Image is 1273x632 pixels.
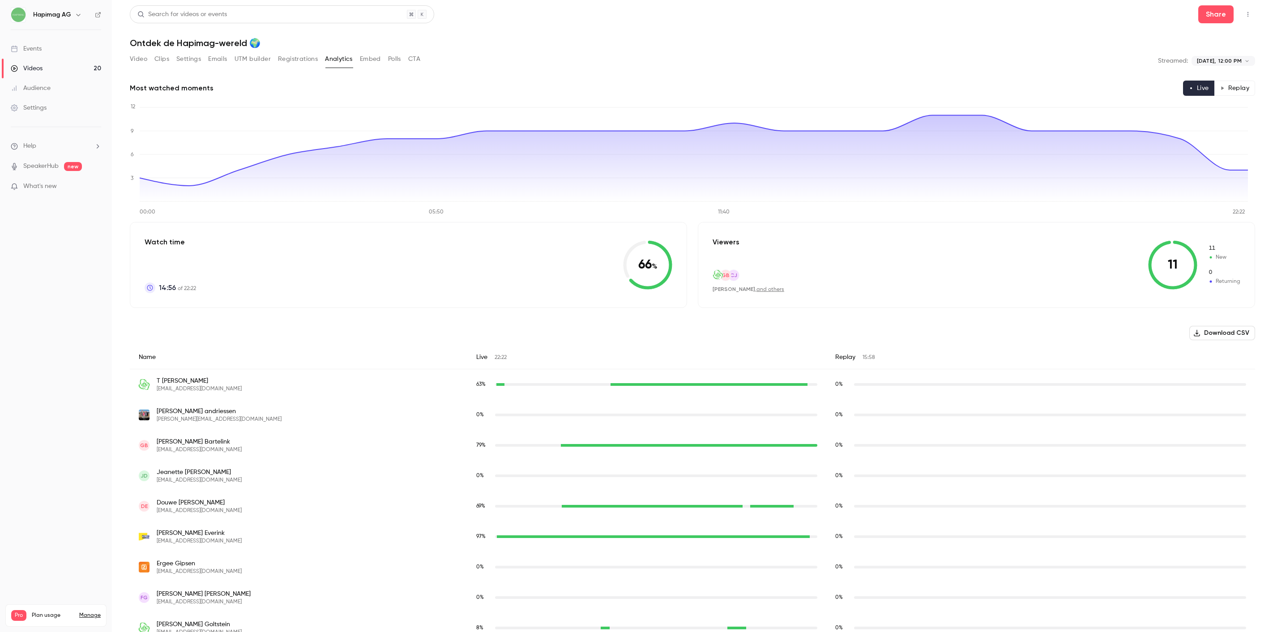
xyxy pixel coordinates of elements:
span: [PERSON_NAME] Everink [157,529,242,538]
span: FG [141,594,148,602]
span: 0 % [476,595,484,600]
h2: Most watched moments [130,83,214,94]
img: gelderseklasse.nl [139,410,150,420]
span: 0 % [835,564,843,570]
tspan: 00:00 [140,209,155,215]
div: Live [467,346,826,369]
span: [EMAIL_ADDRESS][DOMAIN_NAME] [157,507,242,514]
button: Emails [208,52,227,66]
div: Replay [826,346,1255,369]
span: new [64,162,82,171]
span: Replay watch time [835,563,850,571]
tspan: 12 [131,104,135,110]
h6: Hapimag AG [33,10,71,19]
span: CJ [730,271,737,279]
span: Live watch time [476,411,491,419]
span: [PERSON_NAME][EMAIL_ADDRESS][DOMAIN_NAME] [157,416,282,423]
span: 79 % [476,443,486,448]
span: Live watch time [476,502,491,510]
div: r.everink@vennegoorweerselo.nl [130,521,1255,552]
div: Videos [11,64,43,73]
span: 15:58 [863,355,875,360]
span: Returning [1208,278,1240,286]
span: 14:56 [159,282,176,293]
span: 0 % [835,443,843,448]
h1: Ontdek de Hapimag-wereld 🌍 [130,38,1255,48]
button: Polls [388,52,401,66]
span: 12:00 PM [1218,57,1242,65]
span: 22:22 [495,355,507,360]
span: Live watch time [476,624,491,632]
button: Top Bar Actions [1241,7,1255,21]
div: Events [11,44,42,53]
img: vennegoorweerselo.nl [139,531,150,542]
img: kpnmail.nl [713,269,723,280]
span: New [1208,253,1240,261]
span: Live watch time [476,533,491,541]
span: [EMAIL_ADDRESS][DOMAIN_NAME] [157,446,242,453]
div: fredgoedhart7@gmail.com [130,582,1255,613]
span: Live watch time [476,594,491,602]
div: marion@gelderseklasse.nl [130,400,1255,430]
span: [EMAIL_ADDRESS][DOMAIN_NAME] [157,598,251,606]
div: , [713,286,784,293]
span: Live watch time [476,441,491,449]
span: Returning [1208,269,1240,277]
button: Registrations [278,52,318,66]
span: 0 % [835,534,843,539]
span: 0 % [835,382,843,387]
span: 0 % [835,625,843,631]
div: Audience [11,84,51,93]
span: Replay watch time [835,472,850,480]
div: bartelink.gert@gmail.com [130,430,1255,461]
div: t.324ad@kpnmail.nl [130,369,1255,400]
span: Live watch time [476,563,491,571]
span: JD [141,472,148,480]
span: Pro [11,610,26,621]
div: jiskefet@ziggo.nl [130,552,1255,582]
span: Replay watch time [835,594,850,602]
span: [PERSON_NAME] Goltstein [157,620,242,629]
span: 0 % [835,473,843,478]
div: jeanettederuiter@gmail.com [130,461,1255,491]
button: UTM builder [235,52,271,66]
span: T [PERSON_NAME] [157,376,242,385]
span: [EMAIL_ADDRESS][DOMAIN_NAME] [157,477,242,484]
button: Share [1198,5,1234,23]
button: Clips [154,52,169,66]
span: GB [722,271,730,279]
span: 63 % [476,382,486,387]
div: dengelsman@hotmail.com [130,491,1255,521]
span: [PERSON_NAME] [PERSON_NAME] [157,589,251,598]
div: Name [130,346,467,369]
button: Settings [176,52,201,66]
li: help-dropdown-opener [11,141,101,151]
button: CTA [408,52,420,66]
span: [EMAIL_ADDRESS][DOMAIN_NAME] [157,385,242,393]
span: Ergee Gipsen [157,559,242,568]
span: [PERSON_NAME] [713,286,755,292]
span: 69 % [476,504,485,509]
button: Analytics [325,52,353,66]
span: Replay watch time [835,411,850,419]
span: Live watch time [476,380,491,389]
button: Embed [360,52,381,66]
span: New [1208,244,1240,252]
tspan: 6 [131,152,134,158]
a: Manage [79,612,101,619]
span: Live watch time [476,472,491,480]
button: Video [130,52,147,66]
span: Replay watch time [835,502,850,510]
p: Streamed: [1158,56,1188,65]
span: [EMAIL_ADDRESS][DOMAIN_NAME] [157,538,242,545]
span: What's new [23,182,57,191]
span: [PERSON_NAME] Bartelink [157,437,242,446]
span: 0 % [835,504,843,509]
span: DE [141,502,148,510]
span: Replay watch time [835,380,850,389]
tspan: 22:22 [1233,209,1245,215]
span: Replay watch time [835,441,850,449]
span: 0 % [476,473,484,478]
span: 0 % [835,412,843,418]
tspan: 3 [131,176,133,181]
